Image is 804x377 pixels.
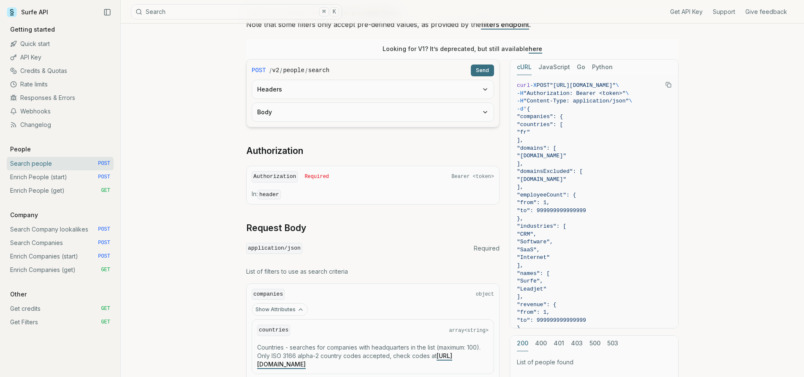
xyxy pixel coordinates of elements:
[517,223,566,229] span: "industries": [
[517,286,546,292] span: "Leadjet"
[517,176,566,183] span: "[DOMAIN_NAME]"
[517,317,586,323] span: "to": 999999999999999
[517,302,557,308] span: "revenue": {
[517,278,543,284] span: "Surfe",
[7,37,114,51] a: Quick start
[524,98,629,104] span: "Content-Type: application/json"
[7,91,114,105] a: Responses & Errors
[7,315,114,329] a: Get Filters GET
[471,65,494,76] button: Send
[7,64,114,78] a: Credits & Quotas
[98,253,110,260] span: POST
[7,236,114,250] a: Search Companies POST
[7,184,114,197] a: Enrich People (get) GET
[517,192,576,198] span: "employeeCount": {
[517,270,550,277] span: "names": [
[7,6,48,19] a: Surfe API
[517,325,520,331] span: }
[305,66,307,75] span: /
[101,267,110,273] span: GET
[517,137,524,143] span: ],
[98,226,110,233] span: POST
[550,82,616,89] span: "[URL][DOMAIN_NAME]"
[517,90,524,97] span: -H
[257,343,489,369] p: Countries - searches for companies with headquarters in the list (maximum: 100). Only ISO 3166 al...
[246,243,302,254] code: application/json
[517,145,557,151] span: "domains": [
[592,59,613,75] button: Python
[589,336,600,351] button: 500
[517,121,563,128] span: "countries": [
[713,8,735,16] a: Support
[269,66,272,75] span: /
[571,336,583,351] button: 403
[330,7,339,16] kbd: K
[529,45,542,52] a: here
[517,247,540,253] span: "SaaS",
[101,187,110,194] span: GET
[449,327,489,334] span: array<string>
[577,59,585,75] button: Go
[607,336,618,351] button: 503
[7,223,114,236] a: Search Company lookalikes POST
[258,190,281,199] code: header
[530,82,537,89] span: -X
[252,190,494,199] p: In:
[517,207,586,214] span: "to": 999999999999999
[517,82,530,89] span: curl
[517,215,524,222] span: },
[517,59,532,75] button: cURL
[257,325,290,336] code: countries
[7,290,30,299] p: Other
[246,222,306,234] a: Request Body
[517,262,524,269] span: ],
[280,66,282,75] span: /
[98,174,110,180] span: POST
[517,113,563,120] span: "companies": {
[745,8,787,16] a: Give feedback
[383,45,542,53] p: Looking for V1? It’s deprecated, but still available
[7,105,114,118] a: Webhooks
[7,51,114,64] a: API Key
[616,82,619,89] span: \
[662,78,675,91] button: Copy Text
[517,358,671,366] p: List of people found
[474,244,500,253] span: Required
[7,170,114,184] a: Enrich People (start) POST
[535,336,547,351] button: 400
[7,25,58,34] p: Getting started
[517,309,550,315] span: "from": 1,
[517,129,530,135] span: "fr"
[7,211,41,219] p: Company
[308,66,329,75] code: search
[7,78,114,91] a: Rate limits
[517,199,550,206] span: "from": 1,
[517,106,524,112] span: -d
[131,4,342,19] button: Search⌘K
[517,168,583,175] span: "domainsExcluded": [
[554,336,564,351] button: 401
[246,267,500,276] p: List of filters to use as search criteria
[252,103,494,121] button: Body
[517,336,528,351] button: 200
[101,6,114,19] button: Collapse Sidebar
[98,160,110,167] span: POST
[272,66,280,75] code: v2
[629,98,632,104] span: \
[283,66,304,75] code: people
[670,8,703,16] a: Get API Key
[481,20,529,29] a: filters endpoint
[524,90,626,97] span: "Authorization: Bearer <token>"
[252,171,298,183] code: Authorization
[7,145,34,153] p: People
[7,250,114,263] a: Enrich Companies (start) POST
[517,153,566,159] span: "[DOMAIN_NAME]"
[252,303,308,316] button: Show Attributes
[319,7,329,16] kbd: ⌘
[538,59,570,75] button: JavaScript
[517,98,524,104] span: -H
[517,184,524,190] span: ],
[101,305,110,312] span: GET
[304,173,329,180] span: Required
[451,173,494,180] span: Bearer <token>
